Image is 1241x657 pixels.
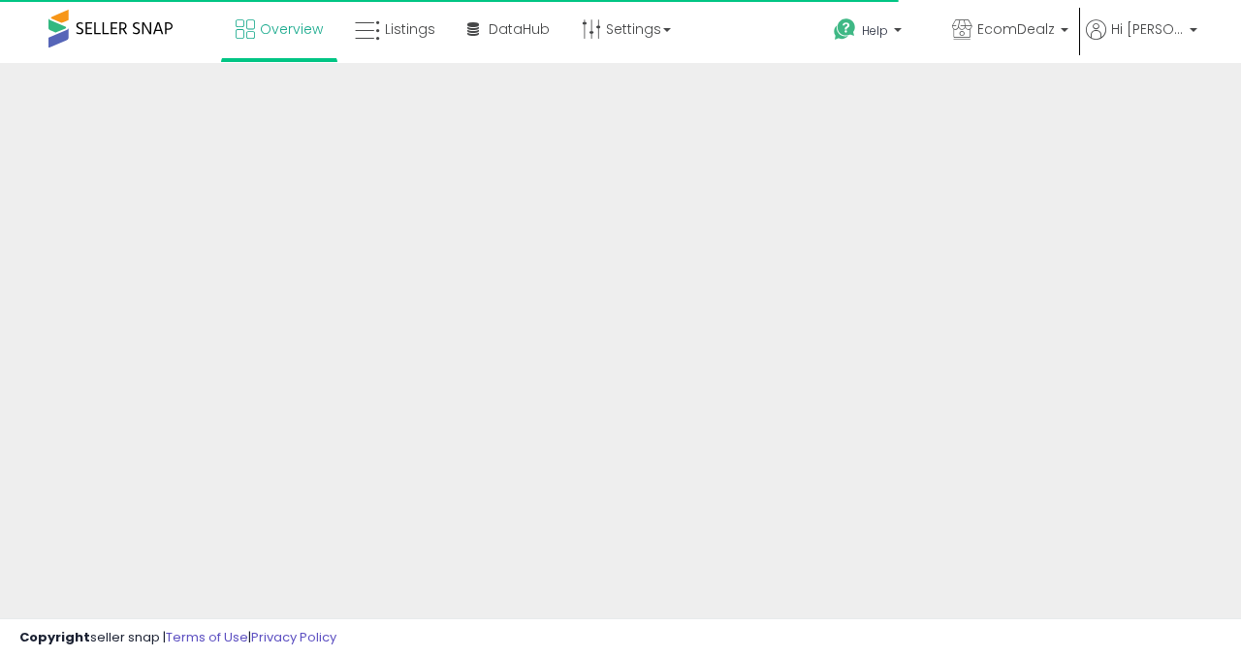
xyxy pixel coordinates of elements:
[19,628,90,646] strong: Copyright
[19,629,336,647] div: seller snap | |
[489,19,550,39] span: DataHub
[260,19,323,39] span: Overview
[977,19,1055,39] span: EcomDealz
[818,3,935,63] a: Help
[833,17,857,42] i: Get Help
[1086,19,1197,63] a: Hi [PERSON_NAME]
[385,19,435,39] span: Listings
[166,628,248,646] a: Terms of Use
[862,22,888,39] span: Help
[251,628,336,646] a: Privacy Policy
[1111,19,1184,39] span: Hi [PERSON_NAME]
